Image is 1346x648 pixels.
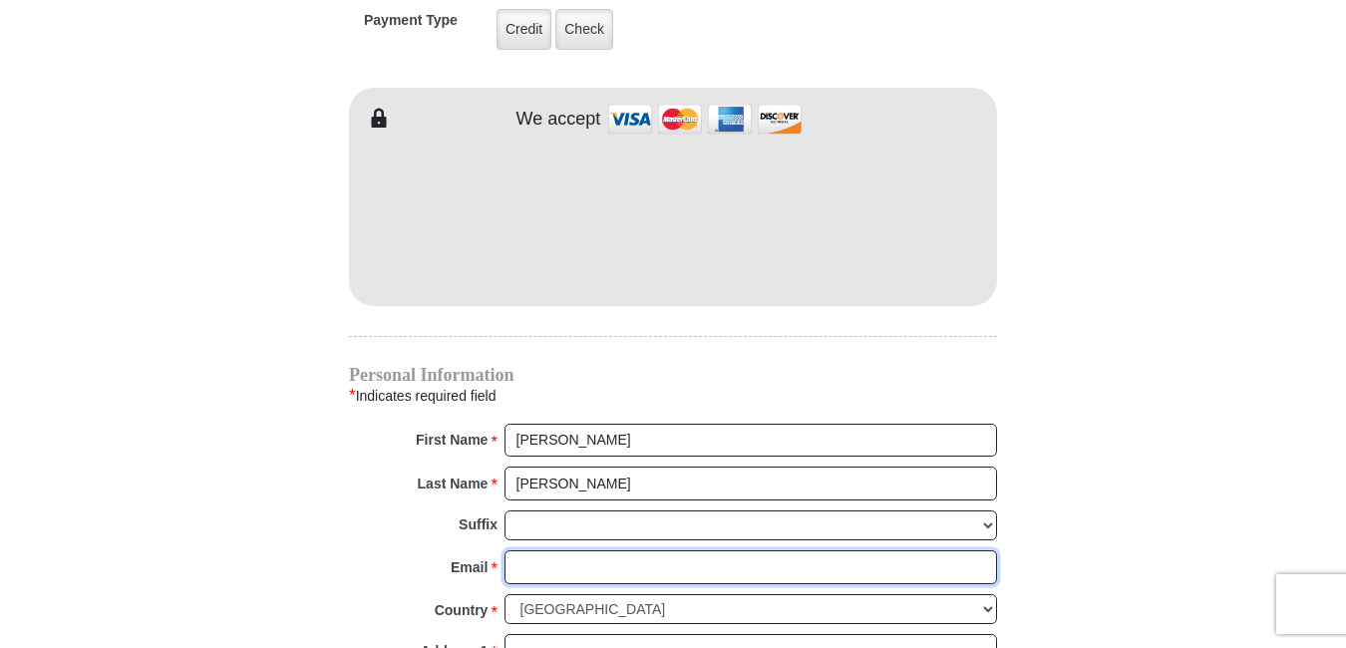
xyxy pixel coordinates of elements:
strong: Email [451,553,488,581]
h5: Payment Type [364,12,458,39]
h4: We accept [516,109,601,131]
img: credit cards accepted [605,98,805,141]
label: Credit [497,9,551,50]
h4: Personal Information [349,367,997,383]
div: Indicates required field [349,383,997,409]
strong: Suffix [459,510,498,538]
label: Check [555,9,613,50]
strong: First Name [416,426,488,454]
strong: Last Name [418,470,489,497]
strong: Country [435,596,489,624]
